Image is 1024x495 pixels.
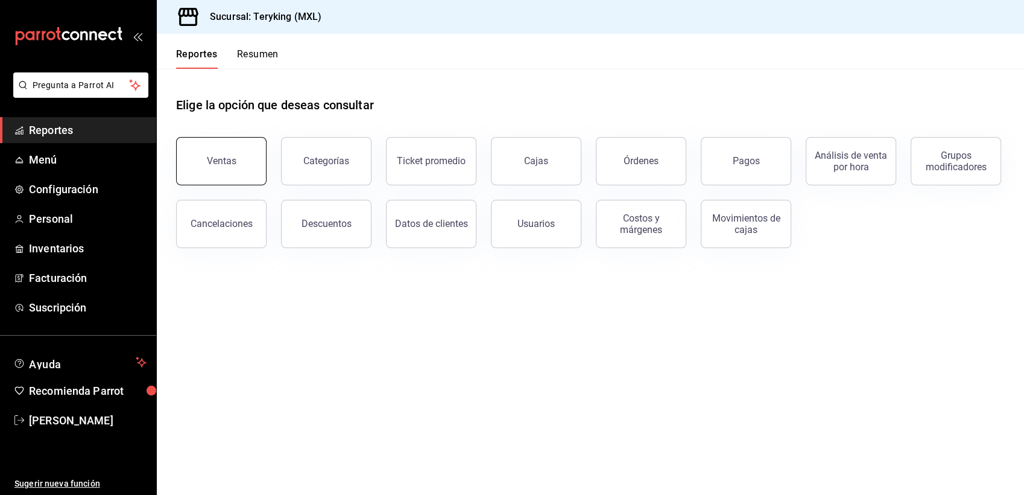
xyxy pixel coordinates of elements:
[176,137,267,185] button: Ventas
[29,181,147,197] span: Configuración
[176,48,279,69] div: navigation tabs
[596,200,686,248] button: Costos y márgenes
[200,10,321,24] h3: Sucursal: Teryking (MXL)
[517,218,555,229] div: Usuarios
[29,383,147,399] span: Recomienda Parrot
[29,152,147,168] span: Menú
[386,200,476,248] button: Datos de clientes
[207,155,236,167] div: Ventas
[709,212,783,235] div: Movimientos de cajas
[281,200,371,248] button: Descuentos
[624,155,659,167] div: Órdenes
[29,240,147,257] span: Inventarios
[303,155,349,167] div: Categorías
[176,48,218,69] button: Reportes
[701,200,791,248] button: Movimientos de cajas
[29,270,147,286] span: Facturación
[604,212,678,235] div: Costos y márgenes
[29,355,131,369] span: Ayuda
[29,211,147,227] span: Personal
[13,72,148,98] button: Pregunta a Parrot AI
[386,137,476,185] button: Ticket promedio
[911,137,1001,185] button: Grupos modificadores
[491,137,581,185] a: Cajas
[33,79,130,92] span: Pregunta a Parrot AI
[133,31,142,41] button: open_drawer_menu
[814,150,888,173] div: Análisis de venta por hora
[29,122,147,138] span: Reportes
[281,137,371,185] button: Categorías
[176,96,374,114] h1: Elige la opción que deseas consultar
[29,299,147,316] span: Suscripción
[191,218,253,229] div: Cancelaciones
[29,412,147,429] span: [PERSON_NAME]
[701,137,791,185] button: Pagos
[733,155,760,167] div: Pagos
[237,48,279,69] button: Resumen
[918,150,993,173] div: Grupos modificadores
[14,477,147,490] span: Sugerir nueva función
[8,88,148,100] a: Pregunta a Parrot AI
[176,200,267,248] button: Cancelaciones
[596,137,686,185] button: Órdenes
[524,154,549,168] div: Cajas
[491,200,581,248] button: Usuarios
[397,155,466,167] div: Ticket promedio
[302,218,352,229] div: Descuentos
[395,218,468,229] div: Datos de clientes
[806,137,896,185] button: Análisis de venta por hora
